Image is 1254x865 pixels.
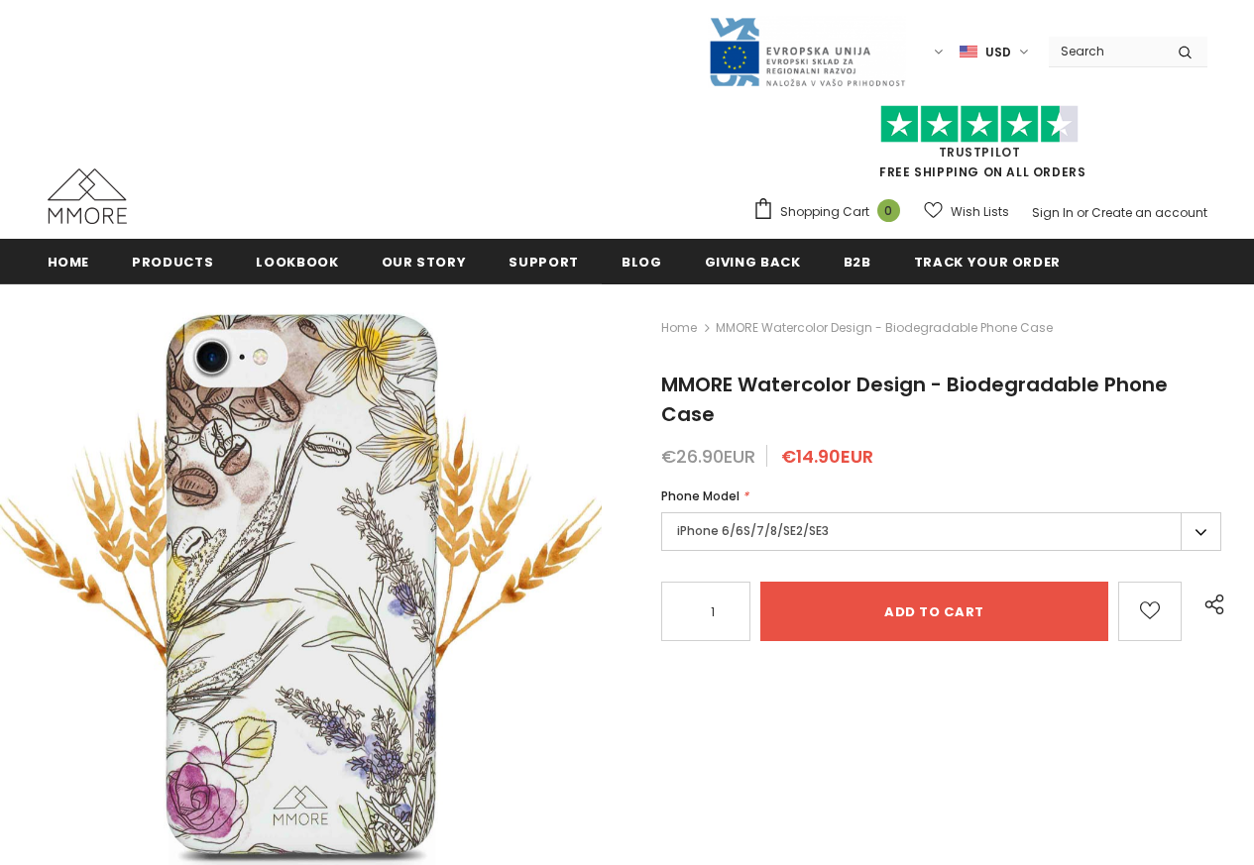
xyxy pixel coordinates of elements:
[844,239,871,283] a: B2B
[48,239,90,283] a: Home
[1091,204,1207,221] a: Create an account
[877,199,900,222] span: 0
[661,487,740,504] span: Phone Model
[760,582,1108,641] input: Add to cart
[781,444,873,469] span: €14.90EUR
[708,16,906,88] img: Javni Razpis
[914,253,1061,271] span: Track your order
[132,239,213,283] a: Products
[844,253,871,271] span: B2B
[132,253,213,271] span: Products
[939,144,1021,161] a: Trustpilot
[716,316,1053,340] span: MMORE Watercolor Design - Biodegradable Phone Case
[382,253,467,271] span: Our Story
[960,44,977,60] img: USD
[1032,204,1074,221] a: Sign In
[705,239,801,283] a: Giving back
[705,253,801,271] span: Giving back
[661,316,697,340] a: Home
[951,202,1009,222] span: Wish Lists
[914,239,1061,283] a: Track your order
[382,239,467,283] a: Our Story
[752,114,1207,180] span: FREE SHIPPING ON ALL ORDERS
[880,105,1079,144] img: Trust Pilot Stars
[509,253,579,271] span: support
[1077,204,1088,221] span: or
[48,253,90,271] span: Home
[256,239,338,283] a: Lookbook
[985,43,1011,62] span: USD
[1049,37,1163,65] input: Search Site
[509,239,579,283] a: support
[924,194,1009,229] a: Wish Lists
[752,197,910,227] a: Shopping Cart 0
[48,168,127,224] img: MMORE Cases
[622,253,662,271] span: Blog
[708,43,906,59] a: Javni Razpis
[622,239,662,283] a: Blog
[661,371,1168,428] span: MMORE Watercolor Design - Biodegradable Phone Case
[661,444,755,469] span: €26.90EUR
[780,202,869,222] span: Shopping Cart
[256,253,338,271] span: Lookbook
[661,512,1221,551] label: iPhone 6/6S/7/8/SE2/SE3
